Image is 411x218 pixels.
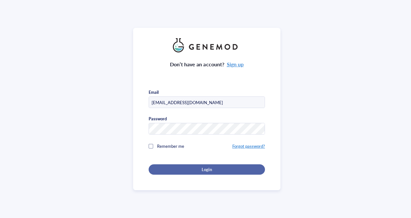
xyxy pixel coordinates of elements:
[170,60,244,69] div: Don’t have an account?
[149,89,159,95] div: Email
[149,116,167,122] div: Password
[227,60,244,68] a: Sign up
[157,143,184,149] span: Remember me
[202,167,212,172] span: Login
[173,38,241,52] img: genemod_logo_light-BcqUzbGq.png
[232,143,265,149] a: Forgot password?
[149,164,265,175] button: Login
